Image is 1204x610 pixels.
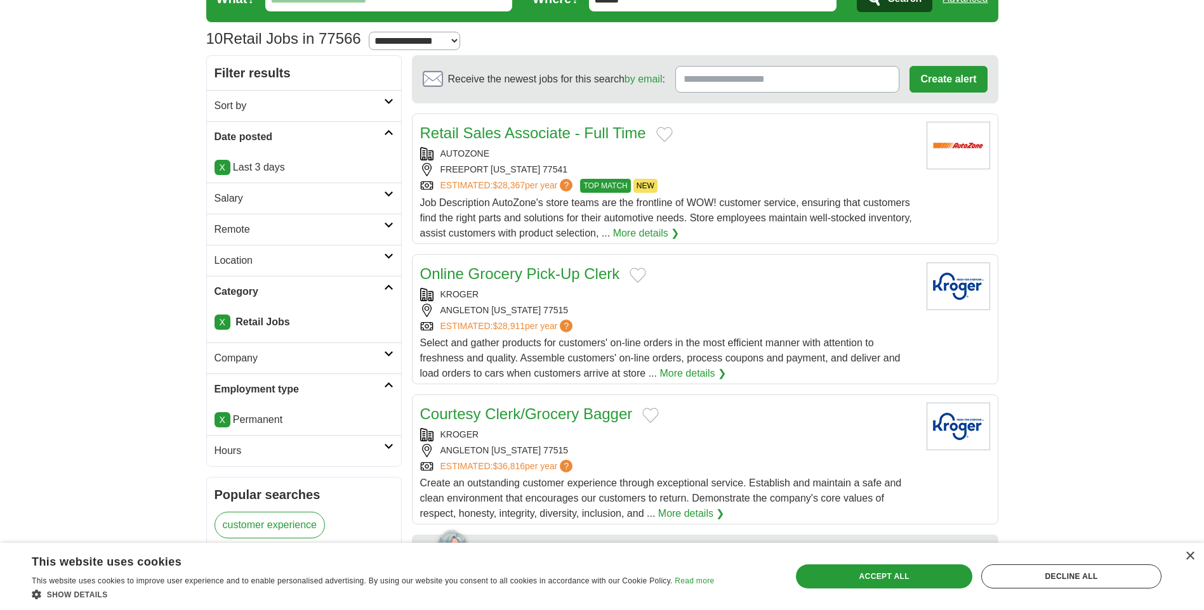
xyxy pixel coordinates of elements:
div: Close [1185,552,1194,561]
div: Accept all [796,564,972,588]
a: Date posted [207,121,401,152]
a: AUTOZONE [440,148,490,159]
a: Retail Sales Associate - Full Time [420,124,646,141]
span: Receive the newest jobs for this search : [448,72,665,87]
span: This website uses cookies to improve user experience and to enable personalised advertising. By u... [32,576,673,585]
div: ANGLETON [US_STATE] 77515 [420,444,916,457]
span: ? [560,320,572,332]
h2: Company [215,351,384,366]
h2: Location [215,253,384,268]
h2: Hours [215,443,384,458]
span: Job Description AutoZone's store teams are the frontline of WOW! customer service, ensuring that ... [420,197,912,238]
a: Read more, opens a new window [675,576,714,585]
span: TOP MATCH [580,179,630,193]
a: Sort by [207,90,401,121]
a: X [215,160,230,175]
button: Add to favorite jobs [630,268,646,283]
a: KROGER [440,289,479,299]
h2: Employment type [215,382,384,397]
a: Company [207,342,401,373]
span: $28,911 [493,321,525,331]
span: $28,367 [493,180,525,190]
span: ? [560,460,572,472]
img: Kroger logo [927,403,990,450]
span: $36,816 [493,461,525,471]
a: Employment type [207,373,401,405]
a: X [215,315,230,330]
span: ? [560,179,572,191]
span: Create an outstanding customer experience through exceptional service. Establish and maintain a s... [420,477,902,519]
h2: Salary [215,191,384,206]
a: More details ❯ [613,226,680,241]
a: ESTIMATED:$28,367per year? [440,179,576,193]
span: Select and gather products for customers' on-line orders in the most efficient manner with attent... [420,337,901,379]
h2: Category [215,284,384,299]
a: KROGER [440,429,479,439]
a: customer experience [215,512,326,538]
img: apply-iq-scientist.png [417,528,479,578]
span: Show details [47,590,108,599]
div: FREEPORT [US_STATE] 77541 [420,163,916,176]
h2: Popular searches [215,485,394,504]
a: Online Grocery Pick-Up Clerk [420,265,620,282]
a: Category [207,276,401,307]
button: Add to favorite jobs [656,127,673,142]
h2: Filter results [207,56,401,90]
div: This website uses cookies [32,550,682,569]
a: More details ❯ [658,506,725,521]
a: Salary [207,183,401,214]
h2: Date posted [215,129,384,145]
p: Last 3 days [215,160,394,175]
span: NEW [633,179,658,193]
a: X [215,412,230,427]
h2: Remote [215,222,384,237]
a: Hours [207,435,401,466]
h2: Sort by [215,98,384,114]
span: 10 [206,27,223,50]
img: Kroger logo [927,263,990,310]
li: Permanent [215,412,394,427]
button: Create alert [910,66,987,93]
a: Courtesy Clerk/Grocery Bagger [420,405,633,422]
a: ESTIMATED:$28,911per year? [440,320,576,333]
div: ANGLETON [US_STATE] 77515 [420,304,916,317]
button: Add to favorite jobs [642,408,659,423]
a: More details ❯ [659,366,726,381]
a: by email [625,74,663,84]
a: Remote [207,214,401,245]
strong: Retail Jobs [235,316,289,327]
div: Decline all [981,564,1161,588]
div: Show details [32,588,714,600]
a: ESTIMATED:$36,816per year? [440,460,576,473]
h1: Retail Jobs in 77566 [206,30,361,47]
a: Location [207,245,401,276]
img: AutoZone logo [927,122,990,169]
